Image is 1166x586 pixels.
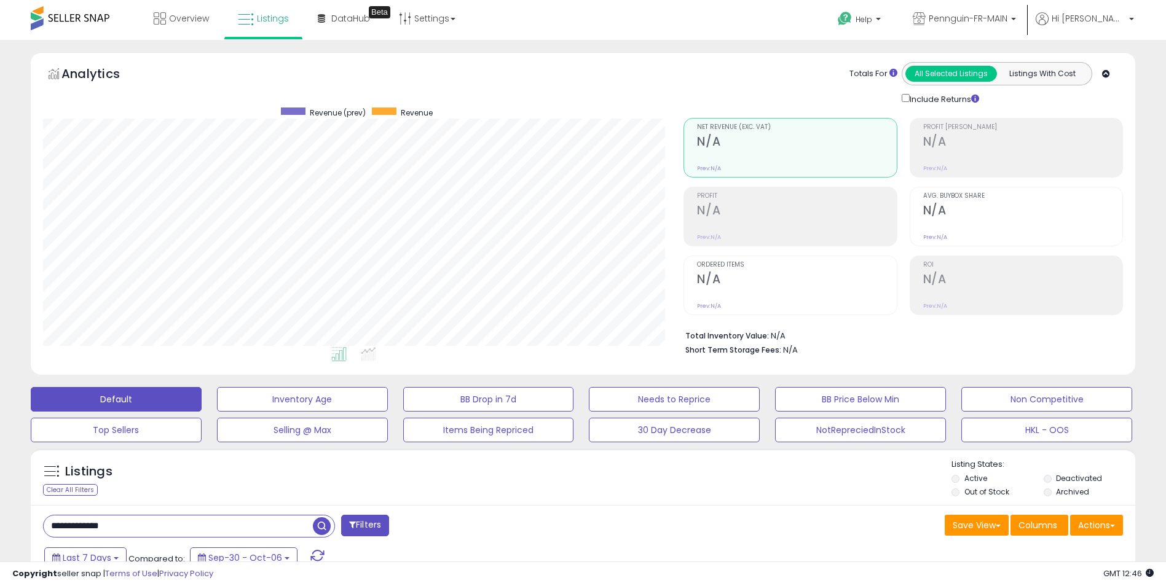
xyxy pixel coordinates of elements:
[905,66,997,82] button: All Selected Listings
[837,11,853,26] i: Get Help
[1103,568,1154,579] span: 2025-10-14 12:46 GMT
[31,418,202,442] button: Top Sellers
[1056,473,1102,483] label: Deactivated
[697,262,896,268] span: Ordered Items
[1018,519,1057,531] span: Columns
[1052,12,1125,25] span: Hi [PERSON_NAME]
[159,568,213,579] a: Privacy Policy
[892,92,994,106] div: Include Returns
[775,387,946,412] button: BB Price Below Min
[257,12,289,25] span: Listings
[589,387,760,412] button: Needs to Reprice
[1056,486,1089,497] label: Archived
[697,135,896,151] h2: N/A
[923,203,1122,220] h2: N/A
[697,203,896,220] h2: N/A
[923,302,947,310] small: Prev: N/A
[217,387,388,412] button: Inventory Age
[945,515,1009,536] button: Save View
[856,14,872,25] span: Help
[128,553,185,565] span: Compared to:
[331,12,370,25] span: DataHub
[685,345,781,355] b: Short Term Storage Fees:
[685,330,769,341] b: Total Inventory Value:
[12,568,213,580] div: seller snap | |
[401,107,433,118] span: Revenue
[923,135,1122,151] h2: N/A
[923,124,1122,131] span: Profit [PERSON_NAME]
[43,484,98,496] div: Clear All Filters
[961,418,1132,442] button: HKL - OOS
[923,193,1122,200] span: Avg. Buybox Share
[775,418,946,442] button: NotRepreciedInStock
[923,233,947,241] small: Prev: N/A
[697,165,721,172] small: Prev: N/A
[1010,515,1068,536] button: Columns
[697,124,896,131] span: Net Revenue (Exc. VAT)
[697,233,721,241] small: Prev: N/A
[217,418,388,442] button: Selling @ Max
[923,272,1122,289] h2: N/A
[403,418,574,442] button: Items Being Repriced
[403,387,574,412] button: BB Drop in 7d
[589,418,760,442] button: 30 Day Decrease
[849,68,897,80] div: Totals For
[783,344,798,356] span: N/A
[208,552,282,564] span: Sep-30 - Oct-06
[685,327,1114,342] li: N/A
[697,193,896,200] span: Profit
[341,515,389,536] button: Filters
[964,486,1009,497] label: Out of Stock
[63,552,111,564] span: Last 7 Days
[190,547,297,568] button: Sep-30 - Oct-06
[951,459,1135,471] p: Listing States:
[923,165,947,172] small: Prev: N/A
[996,66,1088,82] button: Listings With Cost
[105,568,157,579] a: Terms of Use
[1070,515,1123,536] button: Actions
[65,463,112,480] h5: Listings
[828,2,893,40] a: Help
[923,262,1122,268] span: ROI
[961,387,1132,412] button: Non Competitive
[31,387,202,412] button: Default
[929,12,1007,25] span: Pennguin-FR-MAIN
[697,272,896,289] h2: N/A
[697,302,721,310] small: Prev: N/A
[369,6,390,18] div: Tooltip anchor
[44,547,127,568] button: Last 7 Days
[61,65,144,85] h5: Analytics
[1036,12,1134,40] a: Hi [PERSON_NAME]
[12,568,57,579] strong: Copyright
[310,107,366,118] span: Revenue (prev)
[964,473,987,483] label: Active
[169,12,209,25] span: Overview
